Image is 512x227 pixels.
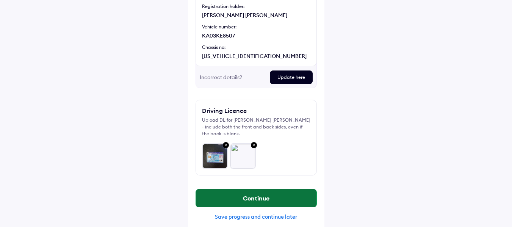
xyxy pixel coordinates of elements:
[196,213,317,220] div: Save progress and continue later
[249,141,258,150] img: close-grey-bg.svg
[196,189,316,207] button: Continue
[202,32,310,39] div: KA03KE8507
[202,23,310,30] div: Vehicle number:
[202,144,227,169] img: 689ed890fff60c5ef07f3d0d
[221,141,230,150] img: close-grey-bg.svg
[200,70,264,84] div: Incorrect details?
[202,44,310,51] div: Chassis no:
[202,52,310,60] div: [US_VEHICLE_IDENTIFICATION_NUMBER]
[202,11,310,19] div: [PERSON_NAME] [PERSON_NAME]
[202,117,310,137] div: Upload DL for [PERSON_NAME] [PERSON_NAME] - include both the front and back sides, even if the ba...
[270,70,313,84] div: Update here
[202,3,310,10] div: Registration holder:
[202,106,247,115] div: Driving Licence
[230,144,255,169] img: e9d3d831-a97f-4982-a259-1c7db8f9e25b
